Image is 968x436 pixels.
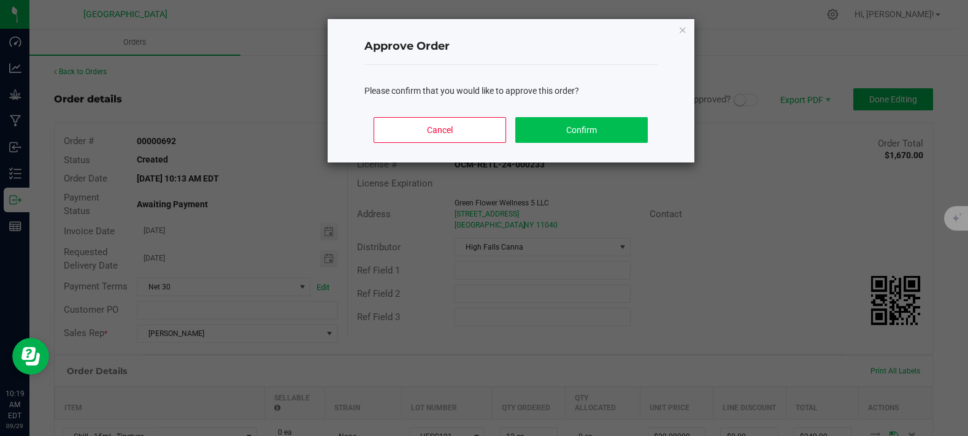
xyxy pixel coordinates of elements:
[364,39,658,55] h4: Approve Order
[678,22,687,37] button: Close
[374,117,505,143] button: Cancel
[515,117,647,143] button: Confirm
[12,338,49,375] iframe: Resource center
[364,85,658,98] div: Please confirm that you would like to approve this order?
